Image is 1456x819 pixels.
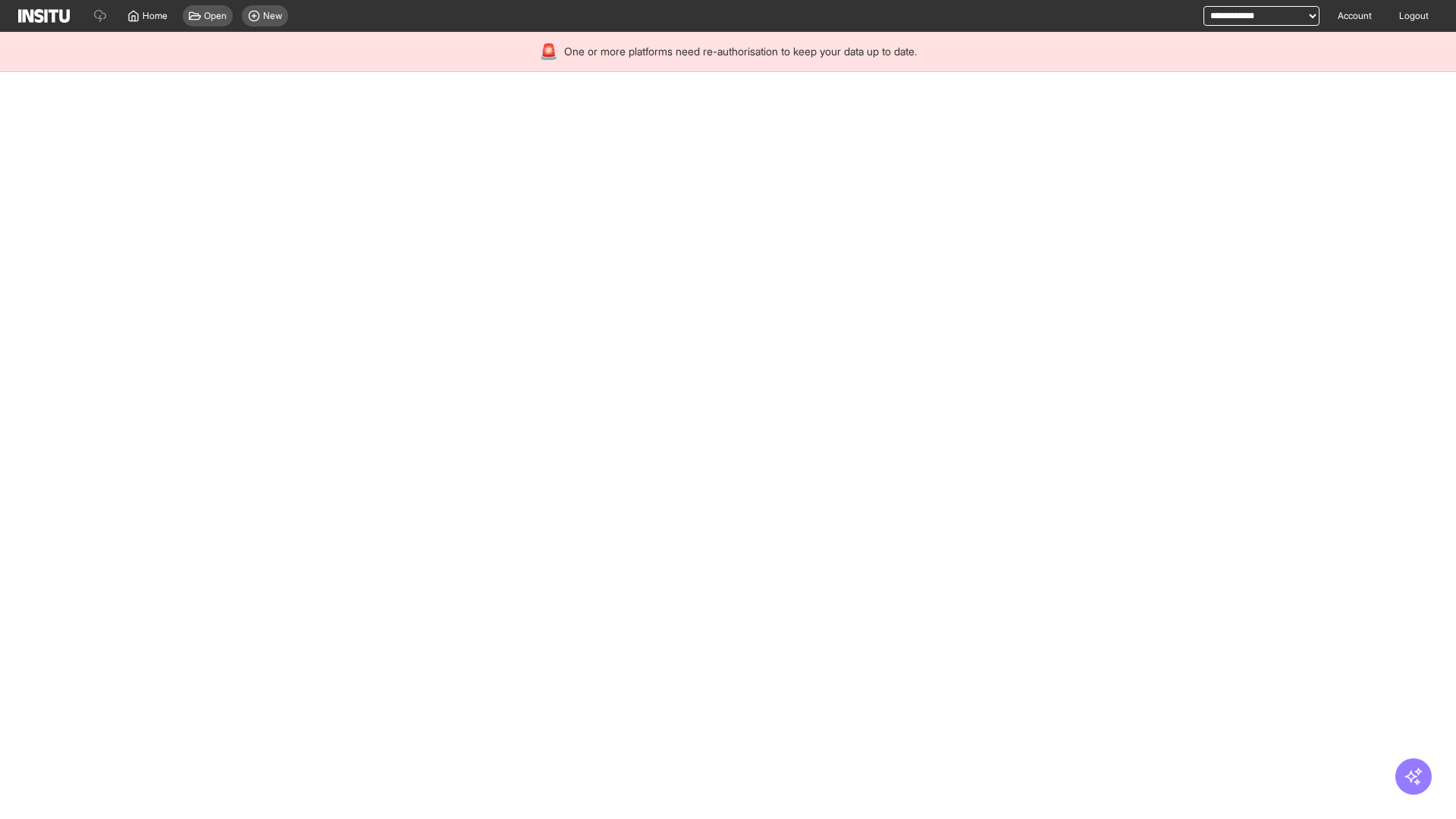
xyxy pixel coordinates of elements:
[539,41,558,62] div: 🚨
[143,10,168,22] span: Home
[263,10,282,22] span: New
[564,44,917,59] span: One or more platforms need re-authorisation to keep your data up to date.
[18,9,70,23] img: Logo
[204,10,227,22] span: Open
